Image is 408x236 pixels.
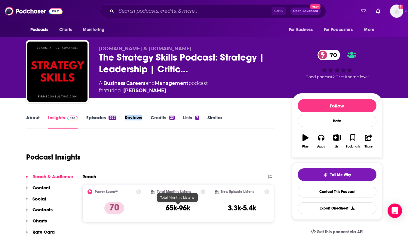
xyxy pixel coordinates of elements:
[298,99,376,112] button: Follow
[183,115,199,129] a: Lists7
[99,87,208,94] span: featuring
[329,130,345,152] button: List
[390,5,403,18] span: Logged in as megcassidy
[116,6,271,16] input: Search podcasts, credits, & more...
[160,195,194,200] span: Total Monthly Listens
[323,172,328,177] img: tell me why sparkle
[345,130,360,152] button: Bookmark
[207,115,222,129] a: Similar
[48,115,78,129] a: InsightsPodchaser Pro
[32,229,55,235] p: Rate Card
[364,145,373,148] div: Share
[59,26,72,34] span: Charts
[157,190,191,194] h2: Total Monthly Listens
[398,5,403,9] svg: Add a profile image
[318,50,340,60] a: 70
[298,115,376,127] div: Rate
[67,116,78,120] img: Podchaser Pro
[32,185,50,191] p: Content
[125,80,126,86] span: ,
[335,145,339,148] div: List
[390,5,403,18] button: Show profile menu
[358,6,369,16] a: Show notifications dropdown
[228,203,256,213] h3: 3.3k-5.4k
[104,202,124,214] p: 70
[317,145,325,148] div: Apps
[109,116,116,120] div: 587
[32,196,46,202] p: Social
[298,202,376,214] button: Export One-Sheet
[320,24,361,36] button: open menu
[345,145,360,148] div: Bookmark
[292,46,382,83] div: 70Good podcast? Give it some love!
[26,115,40,129] a: About
[390,5,403,18] img: User Profile
[324,26,353,34] span: For Podcasters
[313,130,329,152] button: Apps
[26,153,81,162] h1: Podcast Insights
[151,115,175,129] a: Credits23
[125,115,142,129] a: Reviews
[26,174,73,185] button: Reach & Audience
[290,8,321,15] button: Open AdvancedNew
[55,24,76,36] a: Charts
[123,87,166,94] a: Michael Boricki
[103,80,125,86] a: Business
[360,130,376,152] button: Share
[360,24,382,36] button: open menu
[26,207,53,218] button: Contacts
[26,185,50,196] button: Content
[26,24,56,36] button: open menu
[30,26,48,34] span: Podcasts
[298,130,313,152] button: Play
[100,4,326,18] div: Search podcasts, credits, & more...
[155,80,189,86] a: Management
[166,203,190,213] h3: 65k-96k
[26,218,47,229] button: Charts
[388,203,402,218] div: Open Intercom Messenger
[32,207,53,213] p: Contacts
[305,75,369,79] span: Good podcast? Give it some love!
[99,80,208,94] div: A podcast
[32,174,73,179] p: Reach & Audience
[82,174,96,179] h2: Reach
[317,229,363,234] span: Get this podcast via API
[302,145,308,148] div: Play
[32,218,47,224] p: Charts
[293,10,318,13] span: Open Advanced
[5,5,63,17] img: Podchaser - Follow, Share and Rate Podcasts
[298,168,376,181] button: tell me why sparkleTell Me Why
[285,24,320,36] button: open menu
[373,6,383,16] a: Show notifications dropdown
[310,4,321,9] span: New
[298,186,376,197] a: Contact This Podcast
[324,50,340,60] span: 70
[146,80,155,86] span: and
[83,26,104,34] span: Monitoring
[86,115,116,129] a: Episodes587
[364,26,374,34] span: More
[271,7,286,15] span: Ctrl K
[79,24,112,36] button: open menu
[27,42,87,102] img: The Strategy Skills Podcast: Strategy | Leadership | Critical Thinking | Problem-Solving
[330,172,351,177] span: Tell Me Why
[95,190,118,194] h2: Power Score™
[26,196,46,207] button: Social
[169,116,175,120] div: 23
[289,26,313,34] span: For Business
[126,80,146,86] a: Careers
[195,116,199,120] div: 7
[99,46,192,51] span: [DOMAIN_NAME] & [DOMAIN_NAME]
[221,190,254,194] h2: New Episode Listens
